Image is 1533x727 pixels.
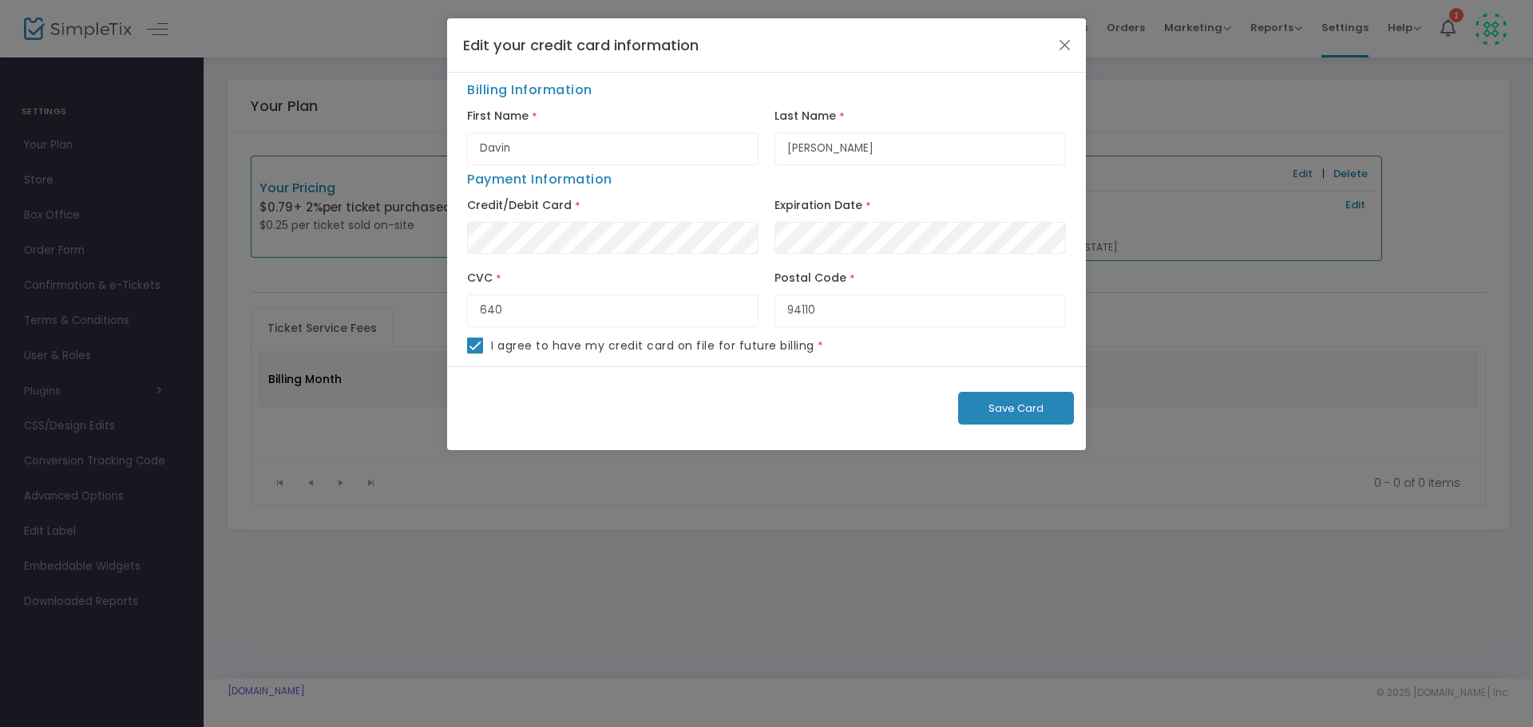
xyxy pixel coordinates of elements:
label: Last Name [774,105,836,128]
input: Enter Postal Code [774,294,1066,327]
span: Save Card [988,401,1044,416]
input: Enter CVC Number [467,294,759,327]
input: First Name [467,132,759,165]
button: Close [1055,34,1075,55]
label: Expiration Date [774,195,862,217]
label: Credit/Debit Card [467,195,572,217]
input: Last Name [774,132,1066,165]
label: First Name [467,105,529,128]
label: CVC [467,267,493,290]
span: Billing Information [459,81,1074,105]
h4: Edit your credit card information [463,34,699,56]
iframe: reCAPTCHA [465,377,708,440]
button: Save Card [958,392,1074,425]
label: Postal Code [774,267,846,290]
span: Payment Information [467,170,612,188]
span: I agree to have my credit card on file for future billing [491,338,814,354]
